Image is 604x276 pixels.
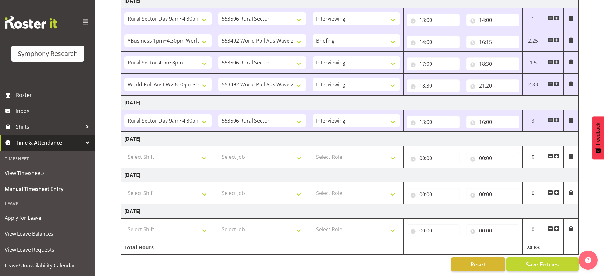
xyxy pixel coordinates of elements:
input: Click to select... [407,224,459,237]
input: Click to select... [466,14,519,26]
span: Apply for Leave [5,213,91,223]
span: Feedback [595,123,601,145]
span: Reset [471,260,485,268]
div: Leave [2,197,94,210]
input: Click to select... [466,79,519,92]
input: Click to select... [466,224,519,237]
a: View Leave Requests [2,242,94,258]
input: Click to select... [407,152,459,165]
span: View Leave Balances [5,229,91,239]
td: 1 [522,8,544,30]
button: Feedback - Show survey [592,116,604,159]
a: View Leave Balances [2,226,94,242]
td: 0 [522,146,544,168]
input: Click to select... [466,152,519,165]
td: 2.25 [522,30,544,52]
span: View Timesheets [5,168,91,178]
button: Save Entries [506,257,579,271]
span: View Leave Requests [5,245,91,254]
span: Leave/Unavailability Calendar [5,261,91,270]
input: Click to select... [407,57,459,70]
input: Click to select... [407,14,459,26]
input: Click to select... [407,188,459,201]
td: 1.5 [522,52,544,74]
img: help-xxl-2.png [585,257,591,263]
td: 24.83 [522,240,544,255]
input: Click to select... [407,116,459,128]
span: Time & Attendance [16,138,83,147]
a: Manual Timesheet Entry [2,181,94,197]
div: Symphony Research [18,49,78,58]
td: [DATE] [121,204,579,219]
a: View Timesheets [2,165,94,181]
td: [DATE] [121,132,579,146]
input: Click to select... [466,188,519,201]
td: 3 [522,110,544,132]
span: Roster [16,90,92,100]
span: Shifts [16,122,83,131]
td: [DATE] [121,168,579,182]
div: Timesheet [2,152,94,165]
td: 2.83 [522,74,544,96]
input: Click to select... [466,57,519,70]
input: Click to select... [466,36,519,48]
a: Leave/Unavailability Calendar [2,258,94,273]
input: Click to select... [466,116,519,128]
span: Save Entries [526,260,559,268]
td: Total Hours [121,240,215,255]
input: Click to select... [407,36,459,48]
span: Manual Timesheet Entry [5,184,91,194]
td: 0 [522,182,544,204]
button: Reset [451,257,505,271]
span: Inbox [16,106,92,116]
input: Click to select... [407,79,459,92]
a: Apply for Leave [2,210,94,226]
td: [DATE] [121,96,579,110]
img: Rosterit website logo [5,16,57,29]
td: 0 [522,219,544,240]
